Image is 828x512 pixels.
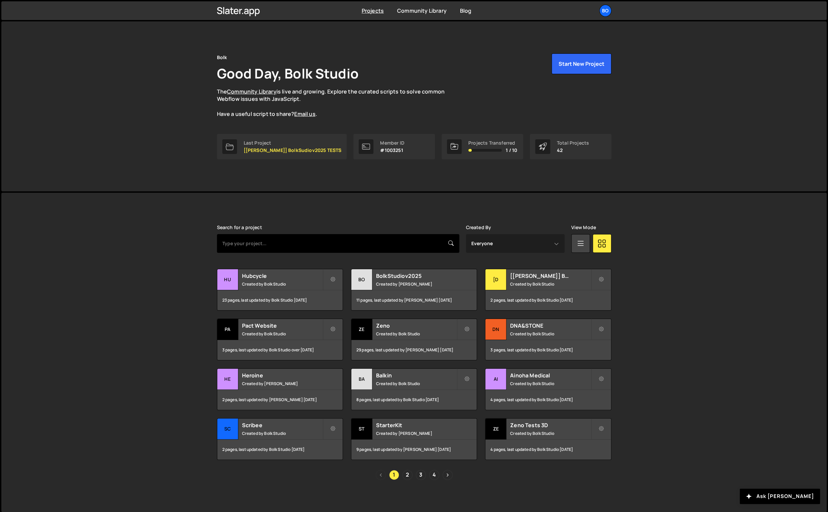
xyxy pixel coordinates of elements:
div: Member ID [380,140,404,146]
small: Created by Bolk Studio [242,281,323,287]
p: 42 [557,148,589,153]
div: Sc [217,418,238,440]
small: Created by [PERSON_NAME] [242,381,323,386]
a: Last Project [[PERSON_NAME]] BolkSudiov2025 TESTS [217,134,347,159]
a: Pa Pact Website Created by Bolk Studio 3 pages, last updated by Bolk Studio over [DATE] [217,319,343,360]
div: 2 pages, last updated by [PERSON_NAME] [DATE] [217,390,343,410]
div: 2 pages, last updated by Bolk Studio [DATE] [485,290,611,310]
a: DN DNA&STONE Created by Bolk Studio 3 pages, last updated by Bolk Studio [DATE] [485,319,611,360]
a: Bo [599,5,611,17]
div: Ze [485,418,506,440]
p: #1003251 [380,148,404,153]
div: Ba [351,369,372,390]
small: Created by [PERSON_NAME] [376,281,457,287]
div: Ai [485,369,506,390]
a: Ai Ainoha Medical Created by Bolk Studio 4 pages, last updated by Bolk Studio [DATE] [485,368,611,410]
button: Ask [PERSON_NAME] [740,489,820,504]
div: St [351,418,372,440]
h2: Zeno Tests 3D [510,421,591,429]
div: Ze [351,319,372,340]
div: 4 pages, last updated by Bolk Studio [DATE] [485,390,611,410]
small: Created by Bolk Studio [242,431,323,436]
div: 3 pages, last updated by Bolk Studio over [DATE] [217,340,343,360]
span: 1 / 10 [506,148,517,153]
div: Bo [351,269,372,290]
h2: Heroine [242,372,323,379]
h2: StarterKit [376,421,457,429]
small: Created by [PERSON_NAME] [376,431,457,436]
a: Page 3 [416,470,426,480]
a: Ze Zeno Created by Bolk Studio 29 pages, last updated by [PERSON_NAME] [DATE] [351,319,477,360]
small: Created by Bolk Studio [510,281,591,287]
div: Pagination [217,470,611,480]
div: 23 pages, last updated by Bolk Studio [DATE] [217,290,343,310]
div: Pa [217,319,238,340]
a: He Heroine Created by [PERSON_NAME] 2 pages, last updated by [PERSON_NAME] [DATE] [217,368,343,410]
h2: Zeno [376,322,457,329]
h2: Hubcycle [242,272,323,280]
small: Created by Bolk Studio [510,431,591,436]
div: He [217,369,238,390]
div: Bolk [217,53,227,61]
h2: Pact Website [242,322,323,329]
div: 4 pages, last updated by Bolk Studio [DATE] [485,440,611,460]
h1: Good Day, Bolk Studio [217,64,359,82]
div: 29 pages, last updated by [PERSON_NAME] [DATE] [351,340,477,360]
h2: Balkin [376,372,457,379]
small: Created by Bolk Studio [510,331,591,337]
small: Created by Bolk Studio [510,381,591,386]
h2: [[PERSON_NAME]] BolkSudiov2025 TESTS [510,272,591,280]
div: Total Projects [557,140,589,146]
a: Sc Scribee Created by Bolk Studio 2 pages, last updated by Bolk Studio [DATE] [217,418,343,460]
a: Bo BolkStudiov2025 Created by [PERSON_NAME] 11 pages, last updated by [PERSON_NAME] [DATE] [351,269,477,311]
small: Created by Bolk Studio [242,331,323,337]
a: Ba Balkin Created by Bolk Studio 8 pages, last updated by Bolk Studio [DATE] [351,368,477,410]
label: View Mode [571,225,596,230]
h2: BolkStudiov2025 [376,272,457,280]
div: [D [485,269,506,290]
p: The is live and growing. Explore the curated scripts to solve common Webflow issues with JavaScri... [217,88,458,118]
div: 3 pages, last updated by Bolk Studio [DATE] [485,340,611,360]
button: Start New Project [552,53,611,74]
label: Search for a project [217,225,262,230]
small: Created by Bolk Studio [376,331,457,337]
h2: Scribee [242,421,323,429]
div: 11 pages, last updated by [PERSON_NAME] [DATE] [351,290,477,310]
a: Next page [443,470,453,480]
div: Hu [217,269,238,290]
div: 9 pages, last updated by [PERSON_NAME] [DATE] [351,440,477,460]
a: Email us [294,110,315,118]
h2: DNA&STONE [510,322,591,329]
a: St StarterKit Created by [PERSON_NAME] 9 pages, last updated by [PERSON_NAME] [DATE] [351,418,477,460]
input: Type your project... [217,234,459,253]
a: Community Library [397,7,447,14]
a: Projects [362,7,384,14]
p: [[PERSON_NAME]] BolkSudiov2025 TESTS [244,148,342,153]
a: Community Library [227,88,276,95]
a: Hu Hubcycle Created by Bolk Studio 23 pages, last updated by Bolk Studio [DATE] [217,269,343,311]
a: [D [[PERSON_NAME]] BolkSudiov2025 TESTS Created by Bolk Studio 2 pages, last updated by Bolk Stud... [485,269,611,311]
small: Created by Bolk Studio [376,381,457,386]
div: Projects Transferred [468,140,517,146]
a: Ze Zeno Tests 3D Created by Bolk Studio 4 pages, last updated by Bolk Studio [DATE] [485,418,611,460]
a: Page 4 [429,470,439,480]
div: 8 pages, last updated by Bolk Studio [DATE] [351,390,477,410]
h2: Ainoha Medical [510,372,591,379]
a: Blog [460,7,472,14]
div: Last Project [244,140,342,146]
label: Created By [466,225,491,230]
a: Page 2 [402,470,412,480]
div: DN [485,319,506,340]
div: 2 pages, last updated by Bolk Studio [DATE] [217,440,343,460]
